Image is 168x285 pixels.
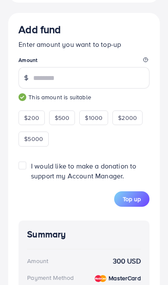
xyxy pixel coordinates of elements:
h3: Add fund [19,23,149,36]
p: Enter amount you want to top-up [19,39,149,49]
span: $500 [55,113,70,122]
div: Amount [27,257,48,265]
legend: Amount [19,56,149,67]
h4: Summary [27,229,141,240]
span: $2000 [118,113,137,122]
div: Payment Method [27,273,74,282]
span: Top up [123,195,141,203]
span: $1000 [85,113,103,122]
span: $5000 [24,135,43,143]
button: Top up [114,191,149,207]
span: I would like to make a donation to support my Account Manager. [31,161,136,181]
strong: MasterCard [109,274,141,282]
span: $200 [24,113,39,122]
img: credit [95,275,106,282]
strong: 300 USD [113,256,141,266]
img: guide [19,93,26,101]
small: This amount is suitable [19,93,149,101]
iframe: Chat [131,246,162,279]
